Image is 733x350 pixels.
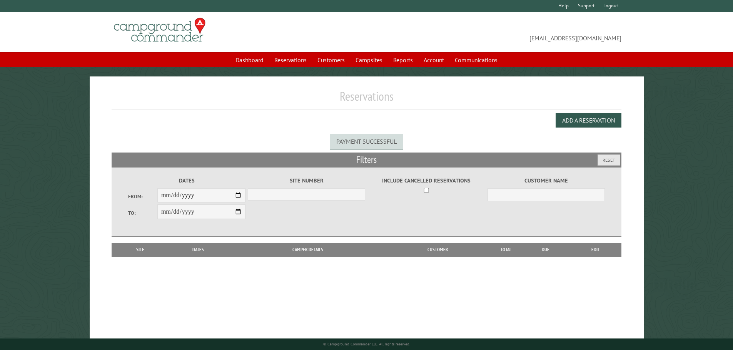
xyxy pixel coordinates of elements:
[570,243,622,257] th: Edit
[128,193,157,200] label: From:
[112,153,622,167] h2: Filters
[351,53,387,67] a: Campsites
[330,134,403,149] div: Payment successful
[231,243,384,257] th: Camper Details
[384,243,491,257] th: Customer
[115,243,165,257] th: Site
[491,243,521,257] th: Total
[128,176,245,185] label: Dates
[521,243,570,257] th: Due
[231,53,268,67] a: Dashboard
[165,243,231,257] th: Dates
[248,176,365,185] label: Site Number
[128,209,157,217] label: To:
[323,342,410,347] small: © Campground Commander LLC. All rights reserved.
[112,15,208,45] img: Campground Commander
[270,53,311,67] a: Reservations
[389,53,417,67] a: Reports
[313,53,349,67] a: Customers
[419,53,449,67] a: Account
[598,154,620,166] button: Reset
[112,89,622,110] h1: Reservations
[367,21,622,43] span: [EMAIL_ADDRESS][DOMAIN_NAME]
[488,176,605,185] label: Customer Name
[556,113,621,128] button: Add a Reservation
[368,176,485,185] label: Include Cancelled Reservations
[450,53,502,67] a: Communications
